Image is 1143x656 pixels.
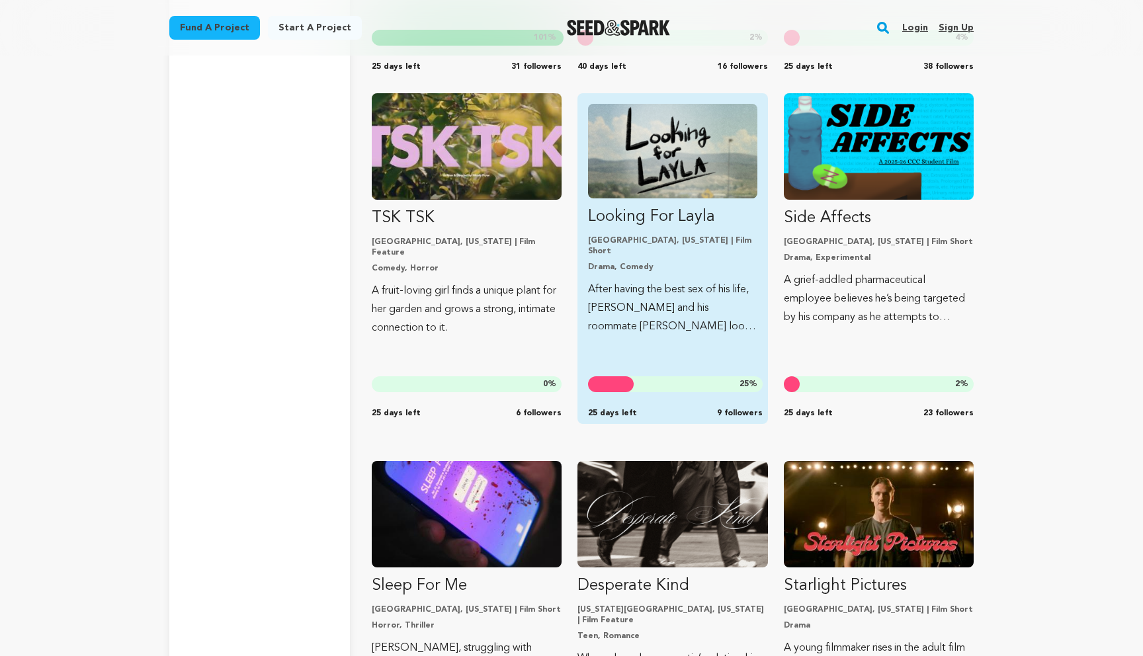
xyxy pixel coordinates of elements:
p: Desperate Kind [577,575,767,596]
span: 25 days left [784,408,833,419]
img: Seed&Spark Logo Dark Mode [567,20,671,36]
span: 16 followers [718,61,768,72]
a: Login [902,17,928,38]
p: After having the best sex of his life, [PERSON_NAME] and his roommate [PERSON_NAME] look for the ... [588,280,757,336]
p: Starlight Pictures [784,575,974,596]
span: 31 followers [511,61,562,72]
a: Fund Looking For Layla [588,104,757,336]
span: 25 days left [588,408,637,419]
p: Drama, Comedy [588,262,757,272]
p: Looking For Layla [588,206,757,227]
span: 6 followers [516,408,562,419]
p: [GEOGRAPHIC_DATA], [US_STATE] | Film Short [588,235,757,257]
a: Seed&Spark Homepage [567,20,671,36]
span: 25 days left [784,61,833,72]
p: Horror, Thriller [372,620,562,631]
p: [US_STATE][GEOGRAPHIC_DATA], [US_STATE] | Film Feature [577,604,767,626]
span: 40 days left [577,61,626,72]
span: 0 [543,380,548,388]
p: Comedy, Horror [372,263,562,274]
span: 25 [740,380,749,388]
p: A grief-addled pharmaceutical employee believes he’s being targeted by his company as he attempts... [784,271,974,327]
p: [GEOGRAPHIC_DATA], [US_STATE] | Film Feature [372,237,562,258]
p: [GEOGRAPHIC_DATA], [US_STATE] | Film Short [784,604,974,615]
p: Teen, Romance [577,631,767,641]
a: Sign up [939,17,974,38]
span: 9 followers [717,408,763,419]
p: Sleep For Me [372,575,562,596]
span: 25 days left [372,408,421,419]
span: 25 days left [372,61,421,72]
p: Drama, Experimental [784,253,974,263]
span: % [955,379,968,389]
p: Side Affects [784,208,974,229]
a: Fund Side Affects [784,93,974,327]
a: Start a project [268,16,362,40]
p: [GEOGRAPHIC_DATA], [US_STATE] | Film Short [372,604,562,615]
a: Fund TSK TSK [372,93,562,337]
p: [GEOGRAPHIC_DATA], [US_STATE] | Film Short [784,237,974,247]
span: 2 [955,380,960,388]
p: Drama [784,620,974,631]
p: TSK TSK [372,208,562,229]
span: 38 followers [923,61,974,72]
span: % [543,379,556,389]
span: 23 followers [923,408,974,419]
a: Fund a project [169,16,260,40]
span: % [740,379,757,389]
p: A fruit-loving girl finds a unique plant for her garden and grows a strong, intimate connection t... [372,282,562,337]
